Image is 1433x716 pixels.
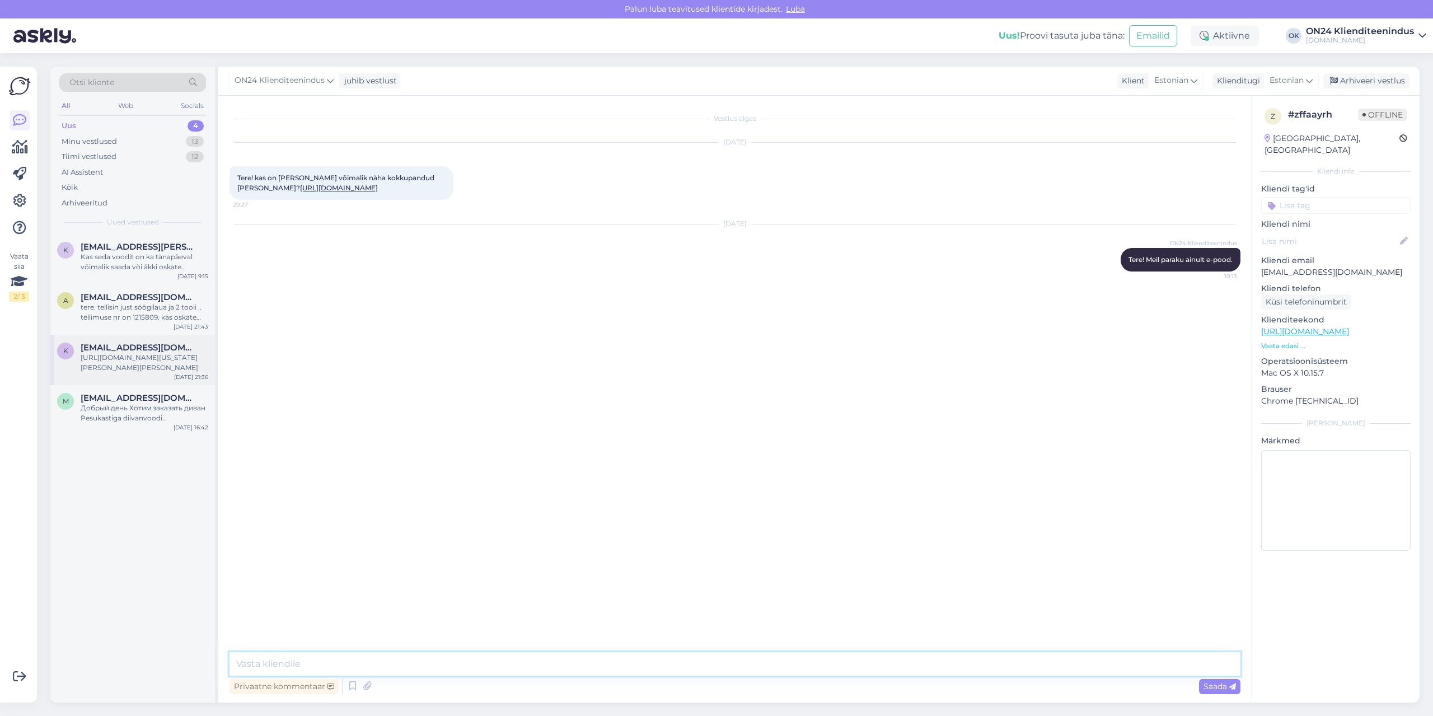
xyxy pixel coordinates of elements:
[186,136,204,147] div: 13
[1261,395,1411,407] p: Chrome [TECHNICAL_ID]
[783,4,808,14] span: Luba
[1261,418,1411,428] div: [PERSON_NAME]
[999,29,1125,43] div: Proovi tasuta juba täna:
[1129,25,1177,46] button: Emailid
[116,99,135,113] div: Web
[1261,266,1411,278] p: [EMAIL_ADDRESS][DOMAIN_NAME]
[1306,36,1414,45] div: [DOMAIN_NAME]
[230,219,1240,229] div: [DATE]
[1195,272,1237,280] span: 10:13
[1261,294,1351,310] div: Küsi telefoninumbrit
[230,114,1240,124] div: Vestlus algas
[1128,255,1233,264] span: Tere! Meil paraku ainult e-pood.
[81,302,208,322] div: tere. tellisin just söögilaua ja 2 tooli .. tellimuse nr on 1215809. kas oskate öelda, et kas see...
[1265,133,1399,156] div: [GEOGRAPHIC_DATA], [GEOGRAPHIC_DATA]
[63,246,68,254] span: k
[1261,166,1411,176] div: Kliendi info
[9,251,29,302] div: Vaata siia
[174,322,208,331] div: [DATE] 21:43
[188,120,204,132] div: 4
[107,217,159,227] span: Uued vestlused
[1261,314,1411,326] p: Klienditeekond
[1261,218,1411,230] p: Kliendi nimi
[233,200,275,209] span: 20:27
[1212,75,1260,87] div: Klienditugi
[237,174,436,192] span: Tere! kas on [PERSON_NAME] võimalik näha kokkupandud [PERSON_NAME]?
[186,151,204,162] div: 12
[1306,27,1426,45] a: ON24 Klienditeenindus[DOMAIN_NAME]
[62,136,117,147] div: Minu vestlused
[62,182,78,193] div: Kõik
[1261,283,1411,294] p: Kliendi telefon
[1261,355,1411,367] p: Operatsioonisüsteem
[1191,26,1259,46] div: Aktiivne
[81,242,197,252] span: kulli.andres@ergo.ee
[1170,239,1237,247] span: ON24 Klienditeenindus
[62,151,116,162] div: Tiimi vestlused
[1306,27,1414,36] div: ON24 Klienditeenindus
[1203,681,1236,691] span: Saada
[81,353,208,373] div: [URL][DOMAIN_NAME][US_STATE][PERSON_NAME][PERSON_NAME]
[81,292,197,302] span: ave.toomjoe@gmail.com
[230,137,1240,147] div: [DATE]
[235,74,325,87] span: ON24 Klienditeenindus
[69,77,114,88] span: Otsi kliente
[81,403,208,423] div: Добрый день Хотим заказать диван Pesukastiga diivanvoodi [PERSON_NAME]-442283, прошу выслать обра...
[1358,109,1407,121] span: Offline
[1117,75,1145,87] div: Klient
[1261,367,1411,379] p: Mac OS X 10.15.7
[1261,383,1411,395] p: Brauser
[1271,112,1275,120] span: z
[179,99,206,113] div: Socials
[9,76,30,97] img: Askly Logo
[177,272,208,280] div: [DATE] 9:15
[999,30,1020,41] b: Uus!
[62,198,107,209] div: Arhiveeritud
[1288,108,1358,121] div: # zffaayrh
[1261,341,1411,351] p: Vaata edasi ...
[300,184,378,192] a: [URL][DOMAIN_NAME]
[1286,28,1301,44] div: OK
[1262,235,1398,247] input: Lisa nimi
[174,373,208,381] div: [DATE] 21:36
[1261,197,1411,214] input: Lisa tag
[1261,255,1411,266] p: Kliendi email
[63,397,69,405] span: m
[1261,326,1349,336] a: [URL][DOMAIN_NAME]
[1270,74,1304,87] span: Estonian
[1154,74,1188,87] span: Estonian
[62,167,103,178] div: AI Assistent
[230,679,339,694] div: Privaatne kommentaar
[9,292,29,302] div: 2 / 3
[81,393,197,403] span: mariaborissova2@gmail.com
[81,343,197,353] span: kullamae.mariann123@gmail.com
[81,252,208,272] div: Kas seda voodit on ka tänapäeval võimalik saada või äkki oskate soovitada funktsionaalsuselt sama...
[1323,73,1409,88] div: Arhiveeri vestlus
[59,99,72,113] div: All
[340,75,397,87] div: juhib vestlust
[1261,183,1411,195] p: Kliendi tag'id
[62,120,76,132] div: Uus
[1261,435,1411,447] p: Märkmed
[174,423,208,432] div: [DATE] 16:42
[63,296,68,305] span: a
[63,347,68,355] span: k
